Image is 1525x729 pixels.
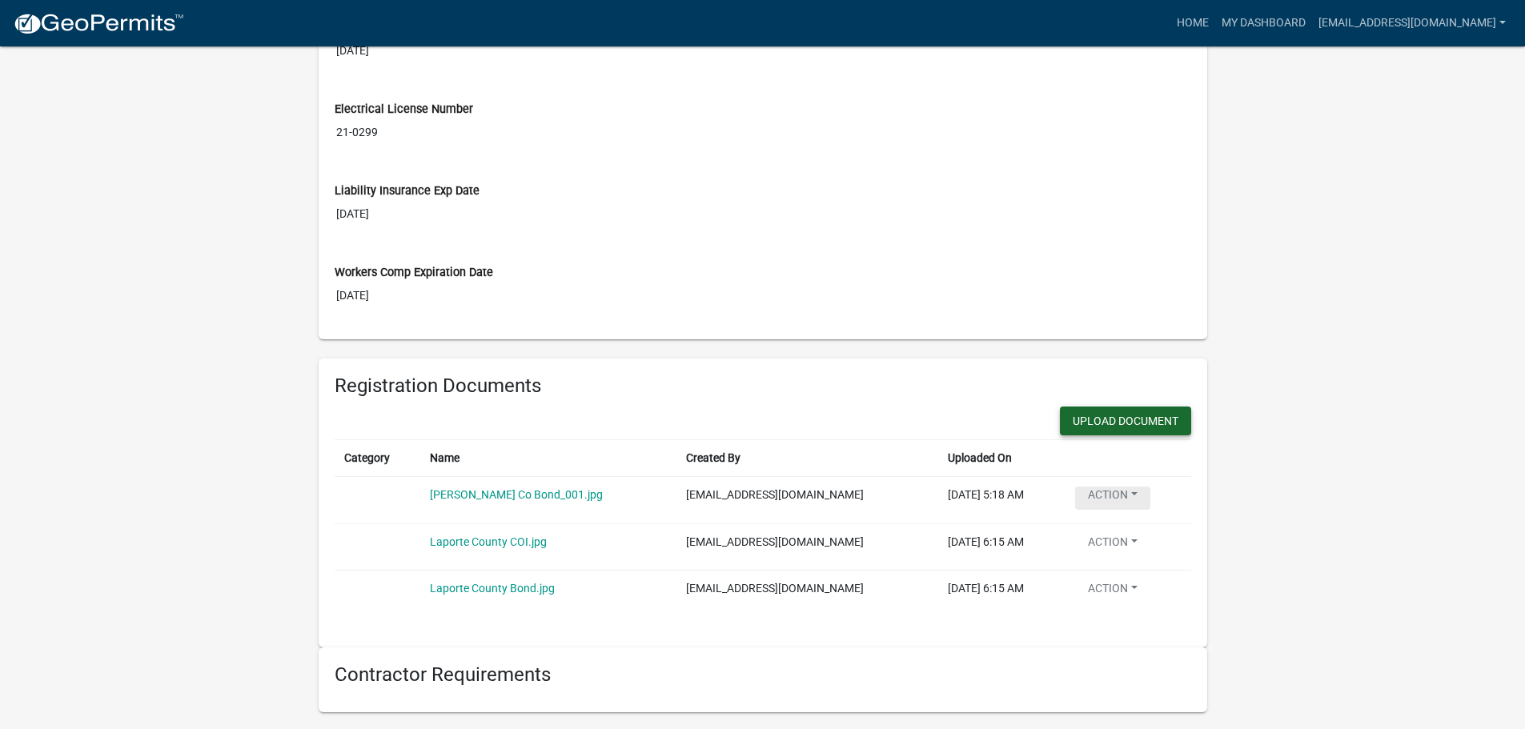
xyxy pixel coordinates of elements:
[938,477,1065,524] td: [DATE] 5:18 AM
[676,477,939,524] td: [EMAIL_ADDRESS][DOMAIN_NAME]
[1075,580,1150,603] button: Action
[938,523,1065,571] td: [DATE] 6:15 AM
[430,582,555,595] a: Laporte County Bond.jpg
[335,375,1191,398] h6: Registration Documents
[430,488,603,501] a: [PERSON_NAME] Co Bond_001.jpg
[335,104,473,115] label: Electrical License Number
[1215,8,1312,38] a: My Dashboard
[676,571,939,617] td: [EMAIL_ADDRESS][DOMAIN_NAME]
[1312,8,1512,38] a: [EMAIL_ADDRESS][DOMAIN_NAME]
[335,267,493,278] label: Workers Comp Expiration Date
[676,523,939,571] td: [EMAIL_ADDRESS][DOMAIN_NAME]
[335,663,1191,687] h6: Contractor Requirements
[335,186,480,197] label: Liability Insurance Exp Date
[430,535,547,548] a: Laporte County COI.jpg
[938,440,1065,477] th: Uploaded On
[1075,534,1150,557] button: Action
[676,440,939,477] th: Created By
[1060,407,1191,439] wm-modal-confirm: New Document
[1170,8,1215,38] a: Home
[420,440,676,477] th: Name
[938,571,1065,617] td: [DATE] 6:15 AM
[1075,487,1150,510] button: Action
[1060,407,1191,435] button: Upload Document
[335,440,421,477] th: Category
